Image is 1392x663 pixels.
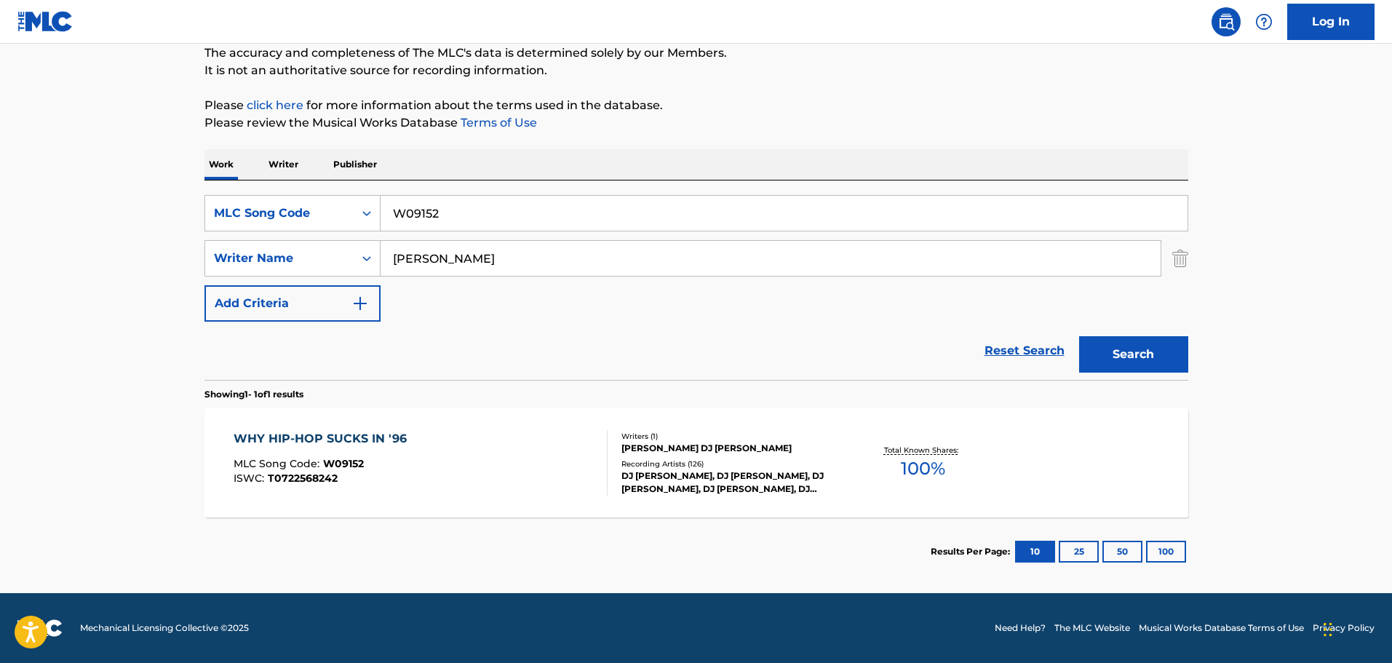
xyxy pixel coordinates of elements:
[329,149,381,180] p: Publisher
[1313,622,1375,635] a: Privacy Policy
[1054,622,1130,635] a: The MLC Website
[80,622,249,635] span: Mechanical Licensing Collective © 2025
[1287,4,1375,40] a: Log In
[621,469,841,496] div: DJ [PERSON_NAME], DJ [PERSON_NAME], DJ [PERSON_NAME], DJ [PERSON_NAME], DJ [PERSON_NAME]
[458,116,537,130] a: Terms of Use
[204,114,1188,132] p: Please review the Musical Works Database
[1146,541,1186,563] button: 100
[1324,608,1332,651] div: Drag
[268,472,338,485] span: T0722568242
[977,335,1072,367] a: Reset Search
[1249,7,1278,36] div: Help
[264,149,303,180] p: Writer
[17,619,63,637] img: logo
[204,388,303,401] p: Showing 1 - 1 of 1 results
[214,205,345,222] div: MLC Song Code
[1319,593,1392,663] iframe: Chat Widget
[1102,541,1142,563] button: 50
[204,97,1188,114] p: Please for more information about the terms used in the database.
[621,458,841,469] div: Recording Artists ( 126 )
[621,431,841,442] div: Writers ( 1 )
[247,98,303,112] a: click here
[323,457,364,470] span: W09152
[1059,541,1099,563] button: 25
[995,622,1046,635] a: Need Help?
[1172,240,1188,277] img: Delete Criterion
[884,445,962,456] p: Total Known Shares:
[1079,336,1188,373] button: Search
[214,250,345,267] div: Writer Name
[204,44,1188,62] p: The accuracy and completeness of The MLC's data is determined solely by our Members.
[1217,13,1235,31] img: search
[1015,541,1055,563] button: 10
[204,195,1188,380] form: Search Form
[204,62,1188,79] p: It is not an authoritative source for recording information.
[1255,13,1273,31] img: help
[1139,622,1304,635] a: Musical Works Database Terms of Use
[1212,7,1241,36] a: Public Search
[234,430,414,448] div: WHY HIP-HOP SUCKS IN '96
[204,408,1188,517] a: WHY HIP-HOP SUCKS IN '96MLC Song Code:W09152ISWC:T0722568242Writers (1)[PERSON_NAME] DJ [PERSON_N...
[351,295,369,312] img: 9d2ae6d4665cec9f34b9.svg
[931,545,1014,558] p: Results Per Page:
[901,456,945,482] span: 100 %
[621,442,841,455] div: [PERSON_NAME] DJ [PERSON_NAME]
[204,149,238,180] p: Work
[17,11,73,32] img: MLC Logo
[234,472,268,485] span: ISWC :
[204,285,381,322] button: Add Criteria
[234,457,323,470] span: MLC Song Code :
